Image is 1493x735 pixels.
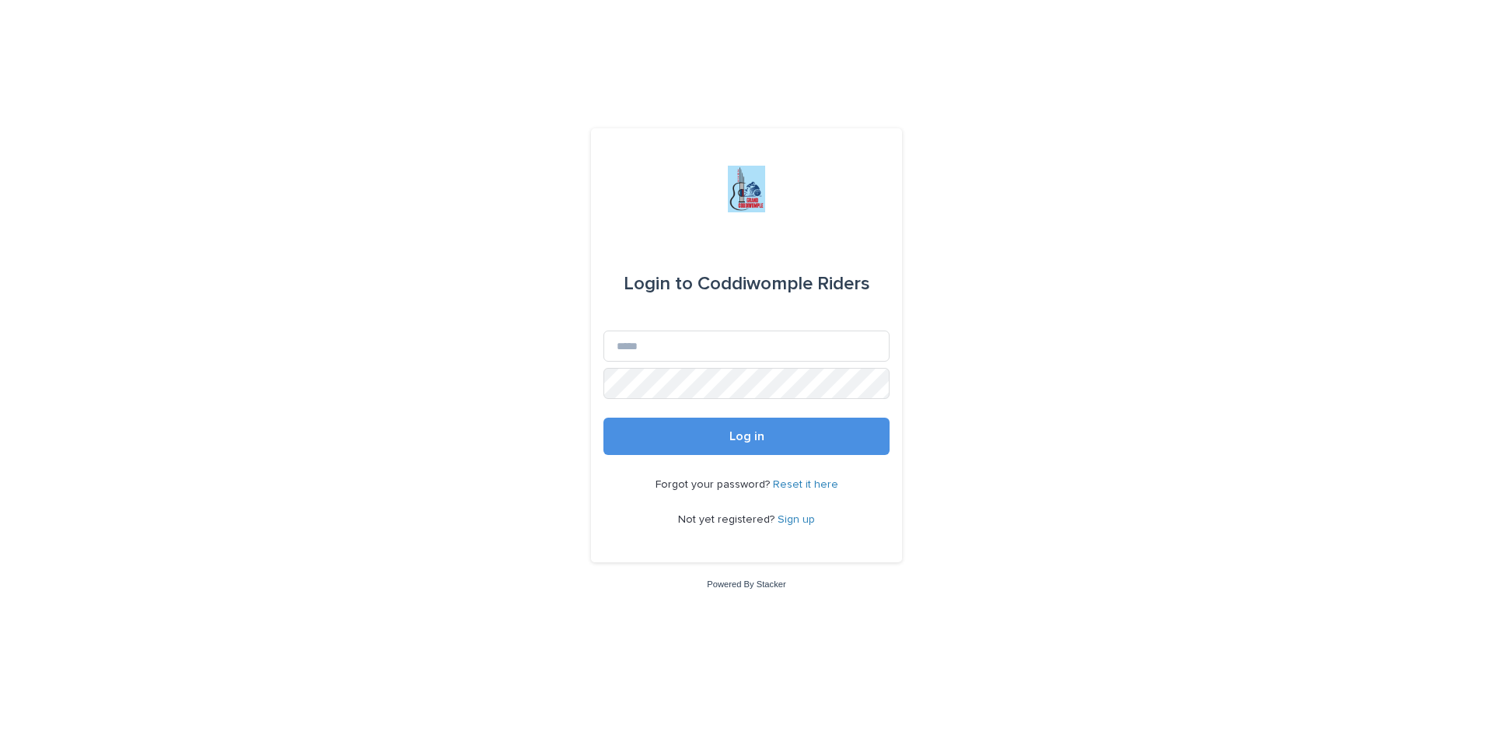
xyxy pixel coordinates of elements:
a: Sign up [778,514,815,525]
a: Powered By Stacker [707,579,785,589]
span: Not yet registered? [678,514,778,525]
span: Login to [624,275,693,293]
div: Coddiwomple Riders [624,262,870,306]
span: Forgot your password? [656,479,773,490]
a: Reset it here [773,479,838,490]
span: Log in [729,430,764,443]
img: jxsLJbdS1eYBI7rVAS4p [728,166,765,212]
button: Log in [603,418,890,455]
